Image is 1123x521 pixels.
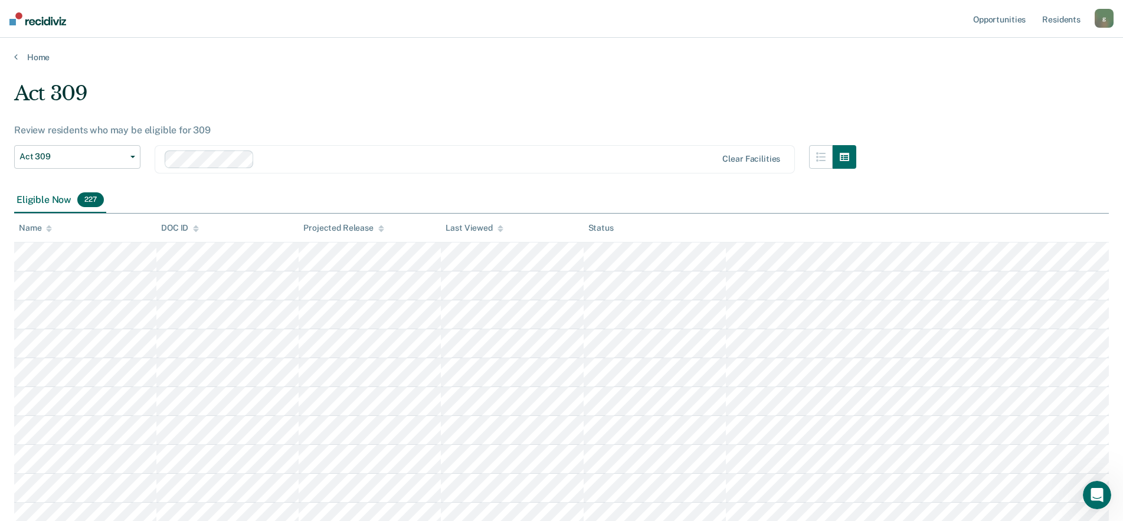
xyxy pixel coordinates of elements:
button: Act 309 [14,145,140,169]
div: Review residents who may be eligible for 309 [14,124,856,136]
div: Send us a message [24,209,197,221]
div: Act 309 [14,81,856,115]
a: Home [14,52,1109,63]
p: Hi [PERSON_NAME][EMAIL_ADDRESS][DOMAIN_NAME][US_STATE] 👋 [24,84,212,164]
img: Profile image for Rajan [138,19,162,42]
img: Profile image for Kim [161,19,184,42]
div: Send us a message [12,199,224,231]
div: Last Viewed [446,223,503,233]
div: DOC ID [161,223,199,233]
span: 227 [77,192,104,208]
button: g [1095,9,1114,28]
div: Projected Release [303,223,384,233]
div: Eligible Now227 [14,188,106,214]
span: Home [45,398,72,406]
div: Clear facilities [722,154,780,164]
img: Recidiviz [9,12,66,25]
span: Messages [157,398,198,406]
img: logo [24,22,89,41]
div: Status [588,223,614,233]
button: Messages [118,368,236,415]
div: Name [19,223,52,233]
iframe: Intercom live chat [1083,481,1111,509]
p: How can we help? [24,164,212,184]
div: Close [203,19,224,40]
img: Profile image for Nora [116,19,139,42]
span: Act 309 [19,152,126,162]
